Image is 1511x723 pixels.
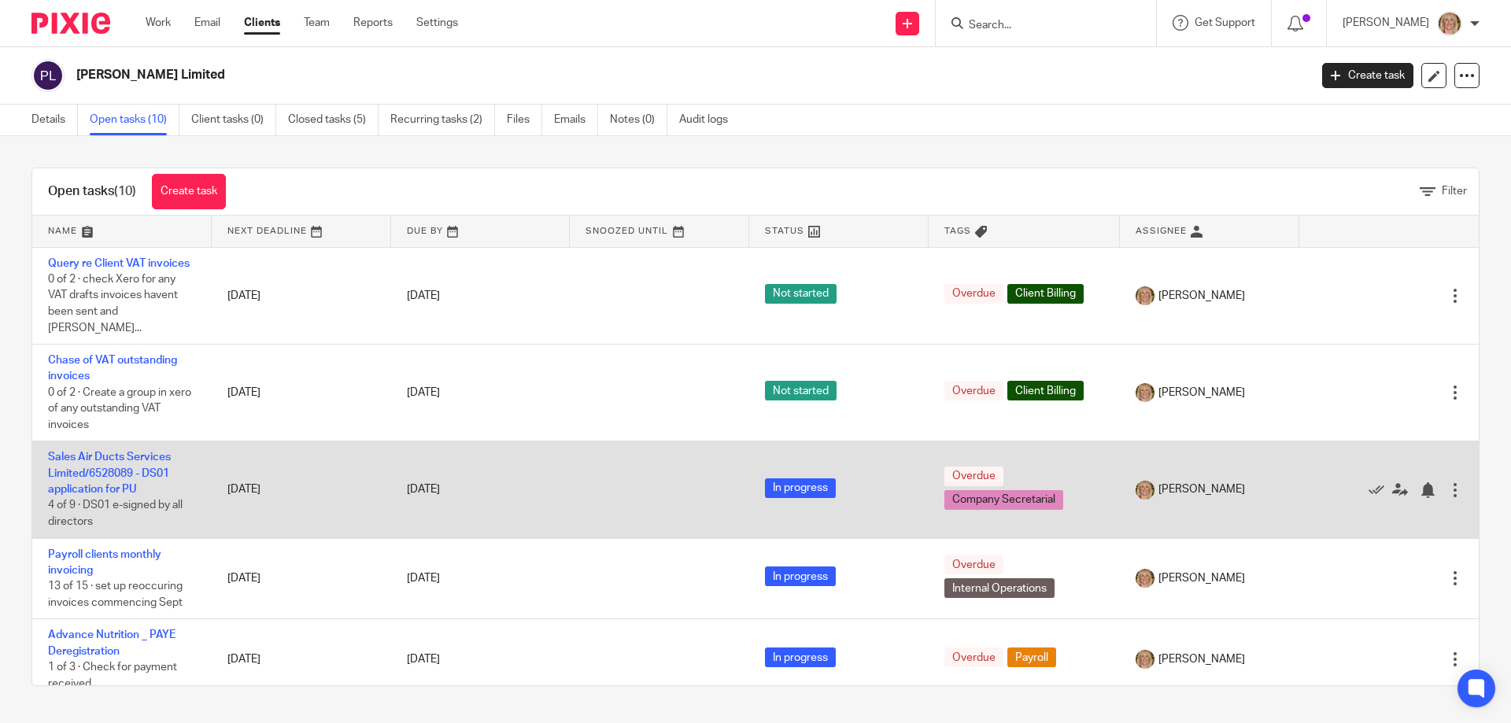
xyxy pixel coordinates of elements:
a: Sales Air Ducts Services Limited/6528089 - DS01 application for PU [48,452,171,495]
span: 0 of 2 · check Xero for any VAT drafts invoices havent been sent and [PERSON_NAME]... [48,274,178,334]
a: Query re Client VAT invoices [48,258,190,269]
img: JW%20photo.JPG [1136,569,1154,588]
span: Filter [1442,186,1467,197]
a: Emails [554,105,598,135]
a: Open tasks (10) [90,105,179,135]
span: Overdue [944,381,1003,400]
a: Team [304,15,330,31]
span: Client Billing [1007,381,1084,400]
a: Files [507,105,542,135]
a: Details [31,105,78,135]
span: [DATE] [407,654,440,665]
span: 0 of 2 · Create a group in xero of any outstanding VAT invoices [48,387,191,430]
td: [DATE] [212,619,391,700]
a: Clients [244,15,280,31]
span: [PERSON_NAME] [1158,481,1245,497]
span: [DATE] [407,484,440,495]
img: JW%20photo.JPG [1136,286,1154,305]
span: Overdue [944,467,1003,486]
span: In progress [765,647,836,667]
span: Overdue [944,555,1003,574]
span: Internal Operations [944,578,1055,598]
a: Audit logs [679,105,740,135]
img: JW%20photo.JPG [1136,481,1154,500]
span: 4 of 9 · DS01 e-signed by all directors [48,500,183,528]
span: Overdue [944,284,1003,304]
a: Create task [152,174,226,209]
td: [DATE] [212,441,391,538]
span: 1 of 3 · Check for payment received [48,662,177,689]
a: Create task [1322,63,1413,88]
img: JW%20photo.JPG [1136,650,1154,669]
span: In progress [765,566,836,586]
span: Payroll [1007,647,1056,667]
span: Not started [765,284,837,304]
span: [DATE] [407,290,440,301]
span: [PERSON_NAME] [1158,385,1245,400]
img: JW%20photo.JPG [1136,383,1154,402]
span: In progress [765,478,836,498]
span: Get Support [1195,17,1255,28]
span: Company Secretarial [944,490,1063,510]
a: Recurring tasks (2) [390,105,495,135]
span: Not started [765,381,837,400]
td: [DATE] [212,345,391,441]
a: Reports [353,15,393,31]
input: Search [967,19,1109,33]
a: Advance Nutrition _ PAYE Deregistration [48,629,175,656]
h2: [PERSON_NAME] Limited [76,67,1054,83]
img: Pixie [31,13,110,34]
a: Closed tasks (5) [288,105,379,135]
span: (10) [114,185,136,197]
span: [PERSON_NAME] [1158,651,1245,667]
span: Client Billing [1007,284,1084,304]
span: Status [765,227,804,235]
span: [PERSON_NAME] [1158,288,1245,304]
span: [DATE] [407,387,440,398]
a: Settings [416,15,458,31]
a: Client tasks (0) [191,105,276,135]
span: Snoozed Until [586,227,668,235]
span: 13 of 15 · set up reoccuring invoices commencing Sept [48,581,183,608]
a: Mark as done [1369,481,1392,497]
p: [PERSON_NAME] [1343,15,1429,31]
span: Tags [944,227,971,235]
span: [DATE] [407,573,440,584]
a: Notes (0) [610,105,667,135]
span: [PERSON_NAME] [1158,570,1245,586]
img: svg%3E [31,59,65,92]
td: [DATE] [212,538,391,619]
a: Email [194,15,220,31]
td: [DATE] [212,247,391,345]
a: Payroll clients monthly invoicing [48,549,161,576]
h1: Open tasks [48,183,136,200]
img: JW%20photo.JPG [1437,11,1462,36]
a: Chase of VAT outstanding invoices [48,355,177,382]
span: Overdue [944,647,1003,667]
a: Work [146,15,171,31]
